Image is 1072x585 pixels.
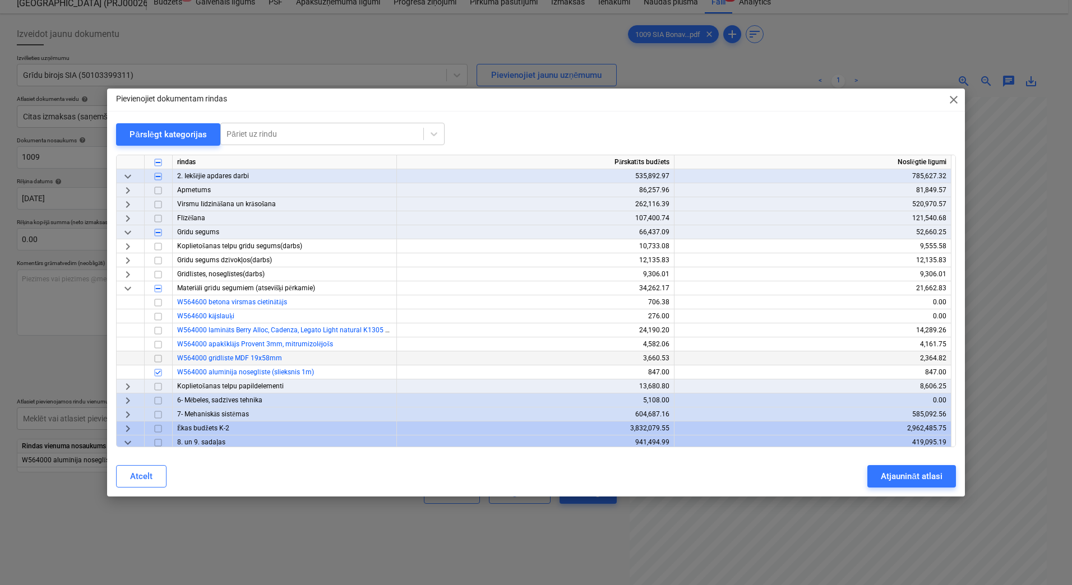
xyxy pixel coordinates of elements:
span: keyboard_arrow_down [121,436,135,449]
span: Koplietošanas telpu grīdu segums(darbs) [177,242,302,250]
span: keyboard_arrow_down [121,226,135,239]
div: 2,364.82 [679,351,946,365]
span: Materiāli grīdu segumiem (atsevišķi pērkamie) [177,284,315,292]
div: 520,970.57 [679,197,946,211]
div: 13,680.80 [401,379,669,393]
a: W564000 alumīnija noseglīste (slieksnis 1m) [177,368,314,376]
div: 9,555.58 [679,239,946,253]
div: 107,400.74 [401,211,669,225]
div: 535,892.97 [401,169,669,183]
div: 12,135.83 [679,253,946,267]
div: Noslēgtie līgumi [674,155,951,169]
div: 10,733.08 [401,239,669,253]
div: 5,108.00 [401,393,669,407]
a: W564000 grīdlīste MDF 19x58mm [177,354,282,362]
div: 0.00 [679,295,946,309]
span: Grīdlīstes, noseglīstes(darbs) [177,270,265,278]
div: 66,437.09 [401,225,669,239]
div: Pārslēgt kategorijas [130,127,207,142]
div: 0.00 [679,393,946,407]
button: Atjaunināt atlasi [867,465,955,487]
div: 9,306.01 [401,267,669,281]
div: 52,660.25 [679,225,946,239]
span: keyboard_arrow_right [121,212,135,225]
div: 585,092.56 [679,407,946,421]
span: keyboard_arrow_down [121,170,135,183]
span: 6- Mēbeles, sadzīves tehnika [177,396,262,404]
span: keyboard_arrow_right [121,408,135,421]
div: 2,962,485.75 [679,421,946,435]
span: Apmetums [177,186,211,194]
span: 2. Iekšējie apdares darbi [177,172,249,180]
span: 7- Mehaniskās sistēmas [177,410,249,418]
div: 34,262.17 [401,281,669,295]
span: keyboard_arrow_right [121,240,135,253]
span: Ēkas budžets K-2 [177,424,229,432]
p: Pievienojiet dokumentam rindas [116,93,227,105]
span: keyboard_arrow_right [121,184,135,197]
span: keyboard_arrow_right [121,380,135,393]
a: W564600 betona virsmas cietinātājs [177,298,287,306]
div: 604,687.16 [401,407,669,421]
div: 8,606.25 [679,379,946,393]
div: 847.00 [679,365,946,379]
span: keyboard_arrow_right [121,422,135,435]
span: keyboard_arrow_right [121,198,135,211]
div: 262,116.39 [401,197,669,211]
div: 0.00 [679,309,946,323]
span: keyboard_arrow_right [121,268,135,281]
div: 14,289.26 [679,323,946,337]
div: 9,306.01 [679,267,946,281]
div: rindas [173,155,397,169]
span: close [947,93,960,106]
div: 419,095.19 [679,435,946,449]
div: 276.00 [401,309,669,323]
div: 4,161.75 [679,337,946,351]
span: Grīdu segums dzīvokļos(darbs) [177,256,272,264]
div: Atcelt [130,469,153,484]
span: Virsmu līdzināšana un krāsošana [177,200,276,208]
span: Koplietošanas telpu papildelementi [177,382,284,390]
div: 706.38 [401,295,669,309]
div: 21,662.83 [679,281,946,295]
div: 3,832,079.55 [401,421,669,435]
span: Flīzēšana [177,214,205,222]
a: W564000 apakšklājs Provent 3mm, mitrumizolējošs [177,340,333,348]
a: W564000 lamināts Berry Alloc, Cadenza, Legato Light natural K1305 (32.klase, 8mm) [177,326,434,334]
span: keyboard_arrow_right [121,254,135,267]
div: Atjaunināt atlasi [881,469,942,484]
div: 86,257.96 [401,183,669,197]
span: 8. un 9. sadaļas [177,438,225,446]
div: 12,135.83 [401,253,669,267]
span: keyboard_arrow_down [121,282,135,295]
div: 3,660.53 [401,351,669,365]
button: Pārslēgt kategorijas [116,123,220,146]
a: W564600 kājslauķi [177,312,234,320]
div: 847.00 [401,365,669,379]
div: 4,582.06 [401,337,669,351]
span: Grīdu segums [177,228,219,236]
div: 24,190.20 [401,323,669,337]
div: Pārskatīts budžets [397,155,674,169]
div: 121,540.68 [679,211,946,225]
iframe: Chat Widget [1016,531,1072,585]
div: 785,627.32 [679,169,946,183]
div: 81,849.57 [679,183,946,197]
button: Atcelt [116,465,167,487]
span: keyboard_arrow_right [121,394,135,407]
div: 941,494.99 [401,435,669,449]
